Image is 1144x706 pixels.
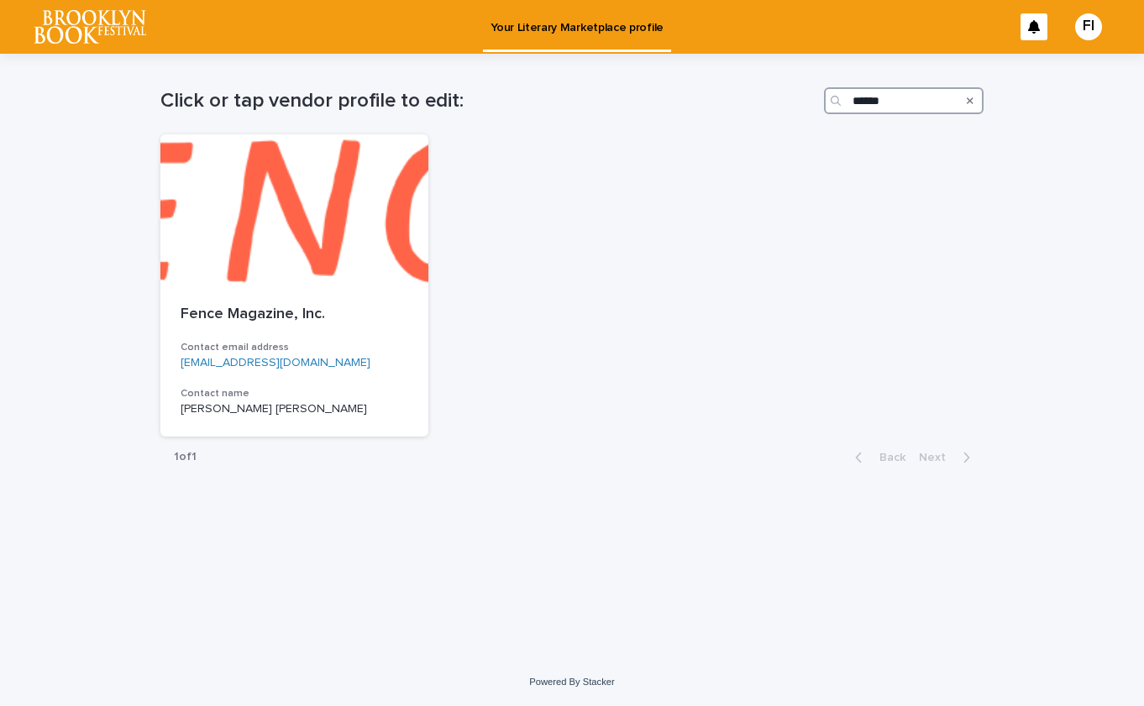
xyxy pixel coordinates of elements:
a: Fence Magazine, Inc.Contact email address[EMAIL_ADDRESS][DOMAIN_NAME]Contact name[PERSON_NAME] [P... [160,134,428,437]
input: Search [824,87,984,114]
button: Back [842,450,912,465]
span: Back [869,452,905,463]
a: Powered By Stacker [529,677,614,687]
div: FI [1075,13,1102,40]
span: Next [919,452,956,463]
p: 1 of 1 [160,437,210,478]
img: l65f3yHPToSKODuEVUav [34,10,146,44]
h3: Contact email address [181,341,408,354]
p: [PERSON_NAME] [PERSON_NAME] [181,402,408,416]
p: Fence Magazine, Inc. [181,306,408,324]
h3: Contact name [181,387,408,400]
button: Next [912,450,984,465]
h1: Click or tap vendor profile to edit: [160,89,817,113]
a: [EMAIL_ADDRESS][DOMAIN_NAME] [181,357,370,369]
